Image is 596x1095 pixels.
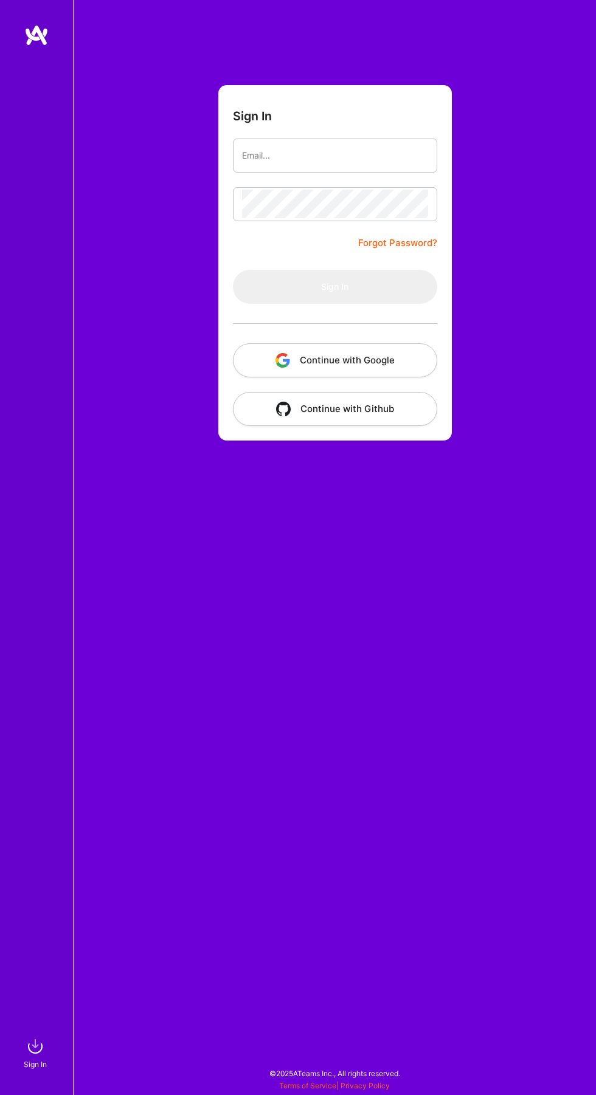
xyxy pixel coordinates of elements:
[233,392,437,426] button: Continue with Github
[276,402,291,416] img: icon
[233,270,437,304] button: Sign In
[73,1059,596,1089] div: © 2025 ATeams Inc., All rights reserved.
[275,353,290,368] img: icon
[233,343,437,377] button: Continue with Google
[24,1059,47,1071] div: Sign In
[358,236,437,250] a: Forgot Password?
[233,109,272,124] h3: Sign In
[341,1081,390,1090] a: Privacy Policy
[26,1034,47,1071] a: sign inSign In
[24,24,49,46] img: logo
[23,1034,47,1059] img: sign in
[242,141,428,170] input: Email...
[279,1081,336,1090] a: Terms of Service
[279,1081,390,1090] span: |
